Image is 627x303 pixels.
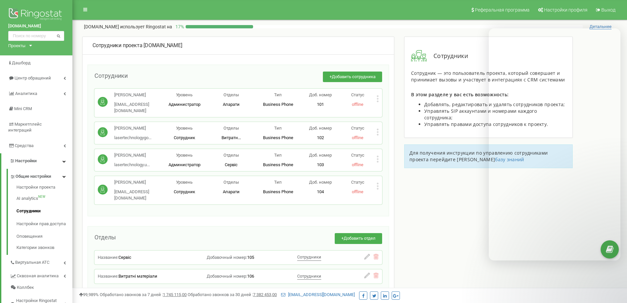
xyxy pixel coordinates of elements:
div: Проекты [8,43,25,49]
span: Mini CRM [14,106,32,111]
span: 105 [247,255,254,260]
iframe: Intercom live chat [489,28,620,260]
a: Сквозная аналитика [10,268,72,282]
span: offline [352,135,363,140]
span: Витратні матеріали [118,274,157,279]
iframe: Intercom live chat [605,266,620,282]
span: Статус [351,153,364,158]
span: Добавочный номер: [207,274,247,279]
p: 103 [301,162,339,168]
span: Добавить сотрудника [332,74,376,79]
p: [EMAIL_ADDRESS][DOMAIN_NAME] [114,102,161,114]
span: Сквозная аналитика [17,273,59,279]
a: Коллбек [10,282,72,293]
a: Настройки проекта [16,184,72,192]
span: Сотрудник [174,135,195,140]
span: Центр обращений [14,76,51,80]
span: Обработано звонков за 30 дней : [188,292,277,297]
span: Уровень [176,153,193,158]
span: Дашборд [12,60,31,65]
span: Доб. номер [309,180,332,185]
span: Детальнее [589,24,612,29]
span: lasertechnologygo... [114,135,151,140]
span: Реферальная программа [475,7,530,13]
span: Сотрудники [94,72,128,79]
span: Уровень [176,126,193,131]
span: Сотрудники [427,52,468,60]
u: 1 745 115,00 [163,292,187,297]
span: Настройки профиля [544,7,588,13]
span: Аналитика [15,91,37,96]
p: [DOMAIN_NAME] [84,23,172,30]
span: offline [352,102,363,107]
span: Business Phone [263,162,293,167]
span: Статус [351,92,364,97]
span: Управлять правами доступа сотрудников к проекту. [424,121,548,127]
span: Доб. номер [309,92,332,97]
span: Настройки [15,158,37,163]
span: Отделы [223,153,239,158]
a: Виртуальная АТС [10,255,72,268]
span: Сотрудники [297,255,321,259]
span: Виртуальная АТС [15,259,49,266]
span: offline [352,162,363,167]
span: Отделы [223,126,239,131]
span: Витратн... [222,135,241,140]
span: Отделы [223,92,239,97]
p: 102 [301,135,339,141]
p: 17 % [172,23,186,30]
span: Добавочный номер: [207,255,247,260]
span: Business Phone [263,102,293,107]
span: Название: [98,255,118,260]
span: Статус [351,126,364,131]
span: Управлять SIP аккаунтами и номерами каждого сотрудника; [424,108,537,121]
span: Добавлять, редактировать и удалять сотрудников проекта; [424,101,565,107]
a: Оповещения [16,230,72,243]
a: AI analyticsNEW [16,192,72,205]
span: использует Ringostat на [120,24,172,29]
a: Настройки [1,153,72,169]
span: Статус [351,180,364,185]
input: Поиск по номеру [8,31,64,41]
span: Отделы [223,180,239,185]
span: Тип [274,153,282,158]
button: +Добавить отдел [335,233,382,244]
span: Добавить отдел [344,236,376,241]
button: +Добавить сотрудника [323,72,382,82]
span: Обработано звонков за 7 дней : [100,292,187,297]
span: Business Phone [263,189,293,194]
p: 104 [301,189,339,195]
span: Сотрудники [297,274,321,279]
span: Уровень [176,92,193,97]
span: Доб. номер [309,126,332,131]
a: Сотрудники [16,205,72,218]
p: [PERSON_NAME] [114,179,161,186]
span: Апарати [223,102,240,107]
span: Администратор [169,102,200,107]
span: Сотрудник [174,189,195,194]
span: Доб. номер [309,153,332,158]
span: Выход [601,7,615,13]
p: [PERSON_NAME] [114,92,161,98]
span: Сервіс [225,162,238,167]
span: Тип [274,180,282,185]
span: Уровень [176,180,193,185]
span: Business Phone [263,135,293,140]
span: offline [352,189,363,194]
a: Настройки прав доступа [16,218,72,230]
span: Общие настройки [15,173,51,180]
a: [DOMAIN_NAME] [8,23,64,29]
span: Сервіс [118,255,131,260]
u: 7 382 453,00 [253,292,277,297]
p: [EMAIL_ADDRESS][DOMAIN_NAME] [114,189,161,201]
span: Название: [98,274,118,279]
span: Сотрудник — это пользователь проекта, который совершает и принимает вызовы и участвует в интеграц... [411,70,565,83]
a: Общие настройки [10,169,72,182]
span: Средства [15,143,34,148]
span: 99,989% [79,292,99,297]
p: [PERSON_NAME] [114,125,151,132]
span: lasertechnology.u... [114,162,150,167]
p: 101 [301,102,339,108]
span: Тип [274,126,282,131]
span: 106 [247,274,254,279]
